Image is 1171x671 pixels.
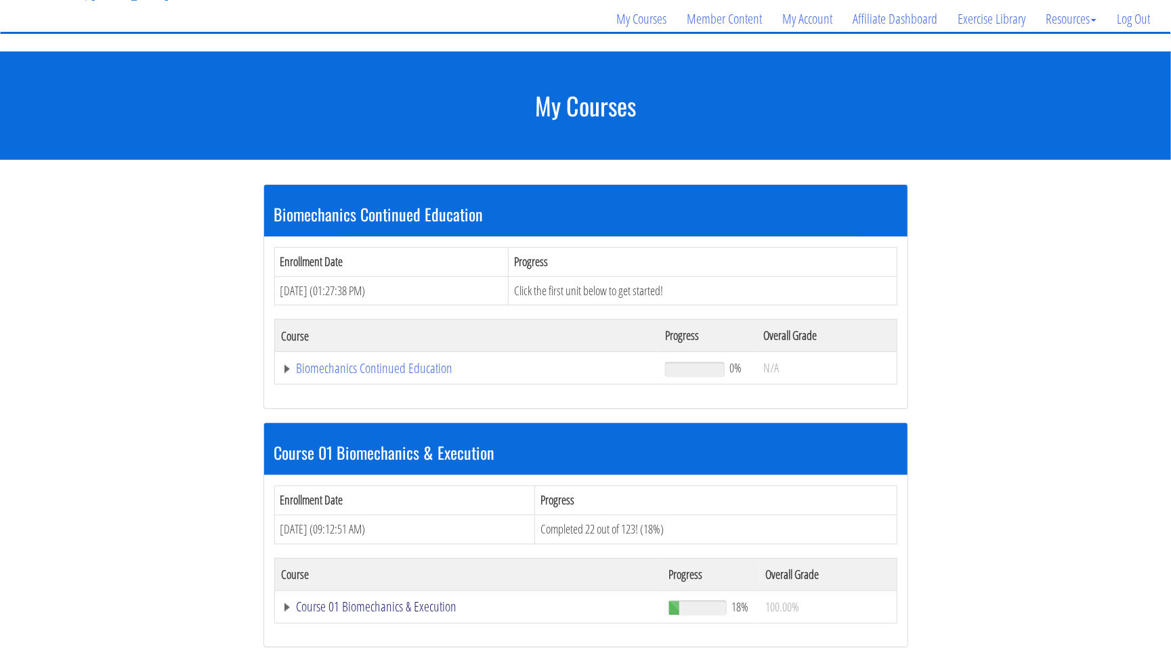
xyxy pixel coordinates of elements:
[757,352,897,385] td: N/A
[282,600,656,613] a: Course 01 Biomechanics & Execution
[274,320,658,352] th: Course
[534,486,897,515] th: Progress
[729,360,742,375] span: 0%
[757,320,897,352] th: Overall Grade
[509,276,897,305] td: Click the first unit below to get started!
[274,205,897,223] h3: Biomechanics Continued Education
[274,486,534,515] th: Enrollment Date
[274,515,534,544] td: [DATE] (09:12:51 AM)
[274,247,509,276] th: Enrollment Date
[274,558,662,590] th: Course
[658,320,757,352] th: Progress
[274,443,897,461] h3: Course 01 Biomechanics & Execution
[274,276,509,305] td: [DATE] (01:27:38 PM)
[534,515,897,544] td: Completed 22 out of 123! (18%)
[662,558,759,590] th: Progress
[509,247,897,276] th: Progress
[731,599,748,614] span: 18%
[759,558,897,590] th: Overall Grade
[282,362,652,375] a: Biomechanics Continued Education
[759,590,897,623] td: 100.00%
